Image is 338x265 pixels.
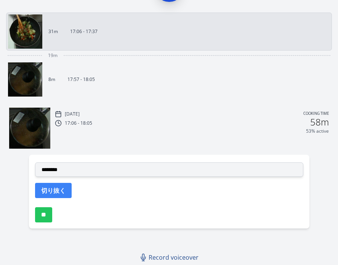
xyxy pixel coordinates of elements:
[306,128,329,134] p: 53% active
[149,253,199,262] span: Record voiceover
[65,111,80,117] p: [DATE]
[310,117,329,127] h2: 58m
[70,29,98,35] p: 17:06 - 17:37
[48,76,55,83] p: 8m
[67,76,95,83] p: 17:57 - 18:05
[65,120,92,126] p: 17:06 - 18:05
[9,108,50,149] img: 250825085746_thumb.jpeg
[136,250,203,265] a: Record voiceover
[35,183,72,198] button: 切り抜く
[303,111,329,117] p: Cooking time
[8,14,42,49] img: 250825080714_thumb.jpeg
[8,62,42,97] img: 250825085746_thumb.jpeg
[48,29,58,35] p: 31m
[48,52,58,59] span: 19m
